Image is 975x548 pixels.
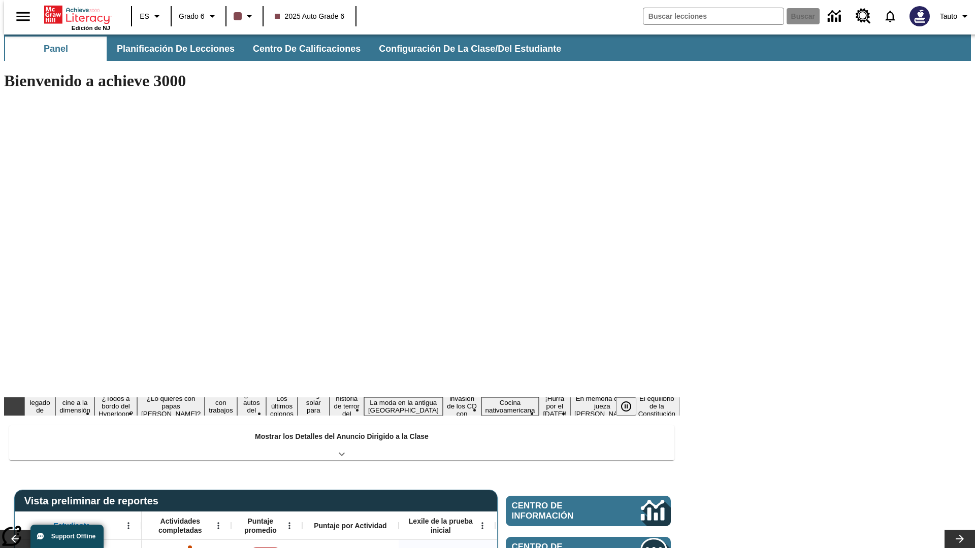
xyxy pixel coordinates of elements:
div: Portada [44,4,110,31]
button: Diapositiva 6 ¿Los autos del futuro? [237,390,266,423]
button: Support Offline [30,525,104,548]
span: Support Offline [51,533,95,540]
span: Tauto [940,11,957,22]
button: Lenguaje: ES, Selecciona un idioma [135,7,168,25]
button: Diapositiva 12 Cocina nativoamericana [481,397,539,416]
button: Diapositiva 2 Llevar el cine a la dimensión X [55,390,94,423]
div: Mostrar los Detalles del Anuncio Dirigido a la Clase [9,425,674,460]
span: Edición de NJ [72,25,110,31]
span: ES [140,11,149,22]
span: Puntaje promedio [236,517,285,535]
span: Centro de información [512,501,607,521]
button: Carrusel de lecciones, seguir [945,530,975,548]
span: Vista preliminar de reportes [24,495,164,507]
button: Diapositiva 13 ¡Hurra por el Día de la Constitución! [539,393,570,419]
a: Notificaciones [877,3,903,29]
img: Avatar [909,6,930,26]
a: Centro de información [822,3,850,30]
button: Escoja un nuevo avatar [903,3,936,29]
button: Diapositiva 5 Niños con trabajos sucios [205,390,237,423]
a: Centro de recursos, Se abrirá en una pestaña nueva. [850,3,877,30]
span: Actividades completadas [147,517,214,535]
div: Pausar [616,397,646,416]
button: Diapositiva 7 Los últimos colonos [266,393,298,419]
span: Puntaje por Actividad [314,521,386,530]
button: Diapositiva 15 El equilibrio de la Constitución [634,393,679,419]
button: Abrir menú [121,518,136,533]
button: Abrir menú [475,518,490,533]
button: Abrir menú [211,518,226,533]
button: Diapositiva 10 La moda en la antigua Roma [364,397,443,416]
button: Pausar [616,397,636,416]
span: 2025 Auto Grade 6 [275,11,345,22]
a: Centro de información [506,496,671,526]
button: Configuración de la clase/del estudiante [371,37,569,61]
button: Diapositiva 9 La historia de terror del tomate [330,386,364,427]
button: Planificación de lecciones [109,37,243,61]
button: Abrir menú [282,518,297,533]
button: El color de la clase es café oscuro. Cambiar el color de la clase. [230,7,259,25]
p: Mostrar los Detalles del Anuncio Dirigido a la Clase [255,431,429,442]
div: Subbarra de navegación [4,37,570,61]
div: Subbarra de navegación [4,35,971,61]
button: Diapositiva 14 En memoria de la jueza O'Connor [570,393,634,419]
span: Lexile de la prueba inicial [404,517,478,535]
button: Grado: Grado 6, Elige un grado [175,7,222,25]
button: Diapositiva 3 ¿Todos a bordo del Hyperloop? [94,393,137,419]
button: Diapositiva 8 Energía solar para todos [298,390,330,423]
button: Diapositiva 1 Un legado de servicio [24,390,55,423]
input: Buscar campo [643,8,784,24]
span: Estudiante [54,521,90,530]
button: Centro de calificaciones [245,37,369,61]
button: Diapositiva 4 ¿Lo quieres con papas fritas? [137,393,205,419]
a: Portada [44,5,110,25]
span: Grado 6 [179,11,205,22]
h1: Bienvenido a achieve 3000 [4,72,679,90]
button: Perfil/Configuración [936,7,975,25]
button: Abrir el menú lateral [8,2,38,31]
button: Panel [5,37,107,61]
button: Diapositiva 11 La invasión de los CD con Internet [443,386,481,427]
